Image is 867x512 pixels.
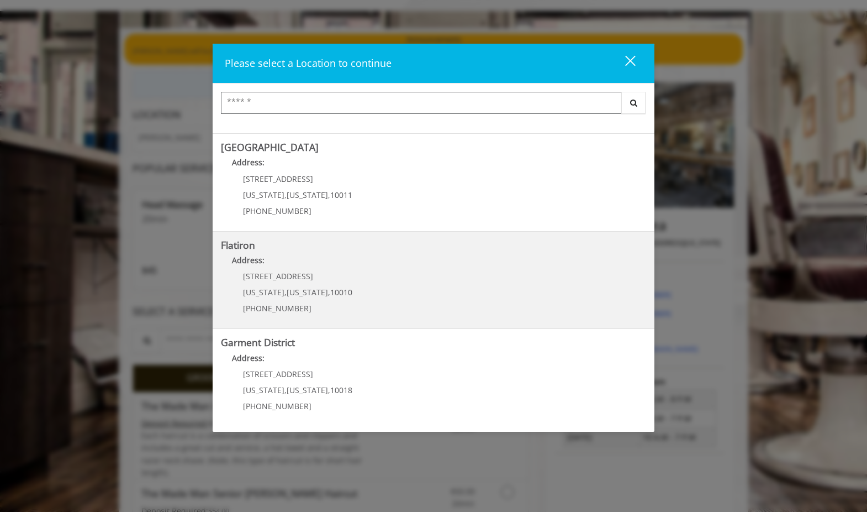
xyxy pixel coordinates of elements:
[243,369,313,379] span: [STREET_ADDRESS]
[605,52,642,75] button: close dialog
[328,385,330,395] span: ,
[243,190,284,200] span: [US_STATE]
[287,287,328,297] span: [US_STATE]
[328,190,330,200] span: ,
[627,99,640,107] i: Search button
[221,92,622,114] input: Search Center
[328,287,330,297] span: ,
[243,385,284,395] span: [US_STATE]
[284,287,287,297] span: ,
[225,56,392,70] span: Please select a Location to continue
[612,55,635,71] div: close dialog
[287,190,328,200] span: [US_STATE]
[284,190,287,200] span: ,
[284,385,287,395] span: ,
[232,255,265,265] b: Address:
[221,336,295,349] b: Garment District
[243,271,313,281] span: [STREET_ADDRESS]
[330,385,352,395] span: 10018
[243,287,284,297] span: [US_STATE]
[243,401,311,411] span: [PHONE_NUMBER]
[330,287,352,297] span: 10010
[221,92,646,119] div: Center Select
[243,174,313,184] span: [STREET_ADDRESS]
[243,303,311,314] span: [PHONE_NUMBER]
[232,353,265,363] b: Address:
[330,190,352,200] span: 10011
[221,140,319,154] b: [GEOGRAPHIC_DATA]
[287,385,328,395] span: [US_STATE]
[221,238,255,252] b: Flatiron
[232,157,265,168] b: Address:
[243,206,311,216] span: [PHONE_NUMBER]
